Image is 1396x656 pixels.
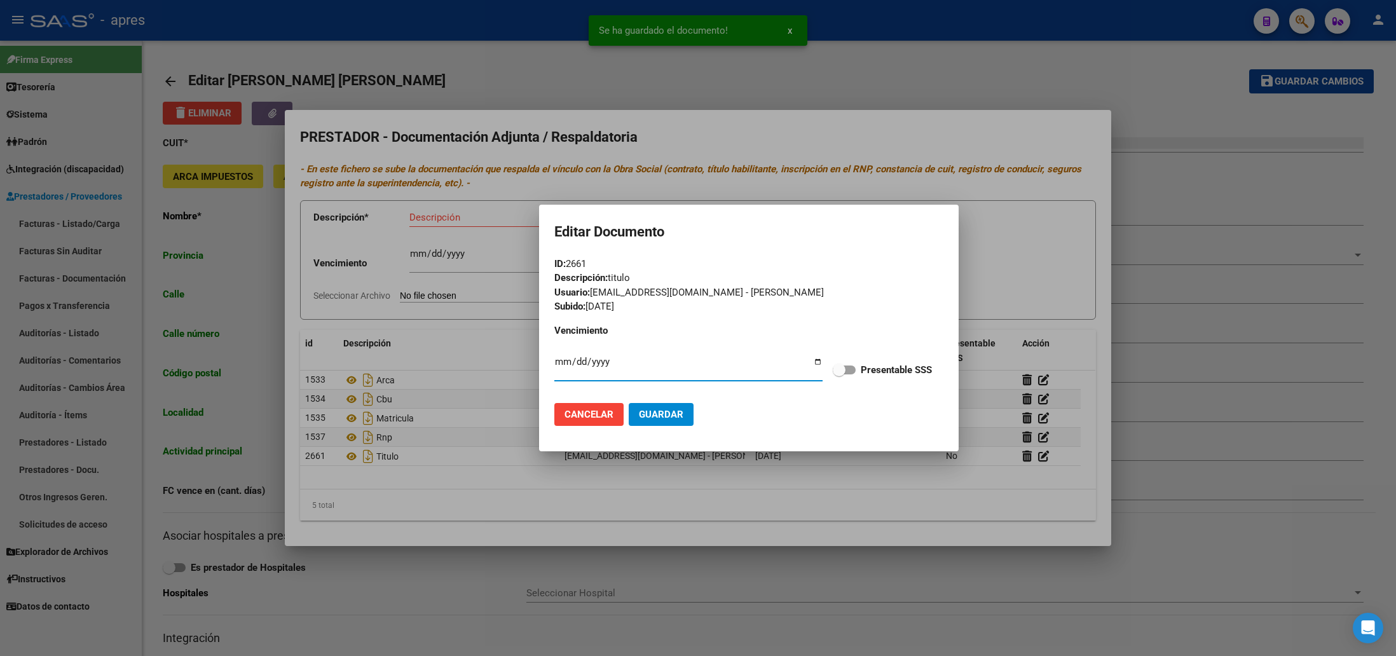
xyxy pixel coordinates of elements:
[554,299,943,314] div: [DATE]
[554,324,671,338] p: Vencimiento
[565,409,613,420] span: Cancelar
[554,271,943,285] div: titulo
[554,220,943,244] h2: Editar Documento
[629,403,694,426] button: Guardar
[639,409,683,420] span: Guardar
[554,301,585,312] strong: Subido:
[861,364,932,376] strong: Presentable SSS
[554,272,608,284] strong: Descripción:
[554,257,943,271] div: 2661
[554,287,590,298] strong: Usuario:
[554,403,624,426] button: Cancelar
[554,258,566,270] strong: ID:
[1353,613,1383,643] div: Open Intercom Messenger
[554,285,943,300] div: [EMAIL_ADDRESS][DOMAIN_NAME] - [PERSON_NAME]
